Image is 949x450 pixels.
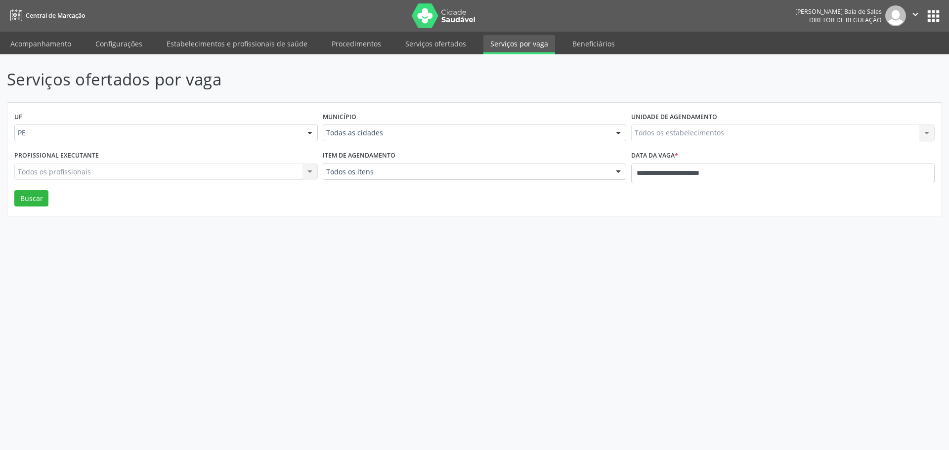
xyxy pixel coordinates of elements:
label: Data da vaga [631,148,678,164]
button: apps [925,7,942,25]
div: [PERSON_NAME] Baia de Sales [795,7,882,16]
p: Serviços ofertados por vaga [7,67,661,92]
label: UF [14,110,22,125]
span: Todos os itens [326,167,606,177]
span: Diretor de regulação [809,16,882,24]
label: Profissional executante [14,148,99,164]
a: Serviços ofertados [398,35,473,52]
a: Beneficiários [565,35,622,52]
a: Serviços por vaga [483,35,555,54]
img: img [885,5,906,26]
a: Estabelecimentos e profissionais de saúde [160,35,314,52]
a: Central de Marcação [7,7,85,24]
span: Central de Marcação [26,11,85,20]
a: Procedimentos [325,35,388,52]
button:  [906,5,925,26]
label: Item de agendamento [323,148,395,164]
a: Configurações [88,35,149,52]
i:  [910,9,921,20]
span: Todas as cidades [326,128,606,138]
button: Buscar [14,190,48,207]
a: Acompanhamento [3,35,78,52]
span: PE [18,128,298,138]
label: Município [323,110,356,125]
label: Unidade de agendamento [631,110,717,125]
